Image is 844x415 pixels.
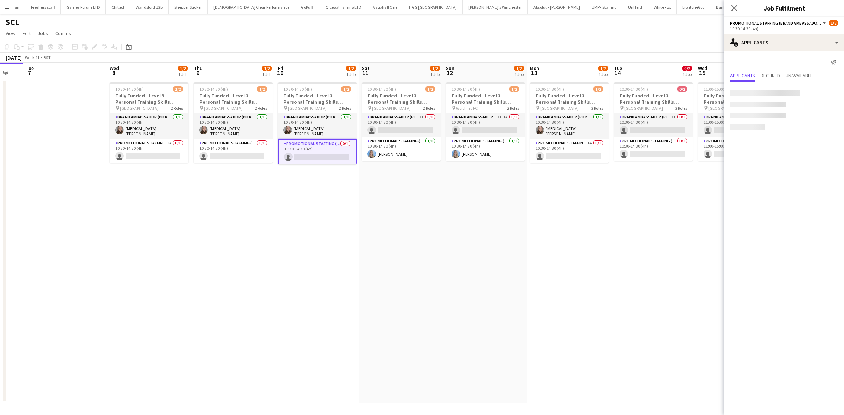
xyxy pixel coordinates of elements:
button: HGG [GEOGRAPHIC_DATA] [403,0,463,14]
span: Applicants [730,73,755,78]
div: Applicants [724,34,844,51]
span: View [6,30,15,37]
span: Jobs [38,30,48,37]
button: Shepper Sticker [169,0,208,14]
span: Promotional Staffing (Brand Ambassadors) [730,20,821,26]
button: [PERSON_NAME]'s Winchester [463,0,528,14]
span: 1/2 [829,20,838,26]
div: 10:30-14:30 (4h) [730,26,838,31]
a: Edit [20,29,33,38]
button: White Fox [648,0,677,14]
a: Jobs [35,29,51,38]
button: UMPF Staffing [586,0,622,14]
span: Declined [761,73,780,78]
span: Comms [55,30,71,37]
div: [DATE] [6,54,22,61]
div: BST [44,55,51,60]
span: Week 41 [23,55,41,60]
button: Freshers staff [25,0,61,14]
button: Wandsford B2B [130,0,169,14]
button: Promotional Staffing (Brand Ambassadors) [730,20,827,26]
button: Banhoek Chilli Oil [710,0,754,14]
button: UnHerd [622,0,648,14]
span: Edit [23,30,31,37]
button: GoPuff [295,0,319,14]
h3: Job Fulfilment [724,4,844,13]
button: Chilled [106,0,130,14]
h1: SCL [6,17,19,27]
button: [DEMOGRAPHIC_DATA] Choir Performance [208,0,295,14]
a: Comms [52,29,74,38]
span: Unavailable [786,73,813,78]
button: Games Forum LTD [61,0,106,14]
button: Absolut x [PERSON_NAME] [528,0,586,14]
button: Vauxhall One [367,0,403,14]
a: View [3,29,18,38]
button: IQ Legal Taining LTD [319,0,367,14]
button: Eightone600 [677,0,710,14]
